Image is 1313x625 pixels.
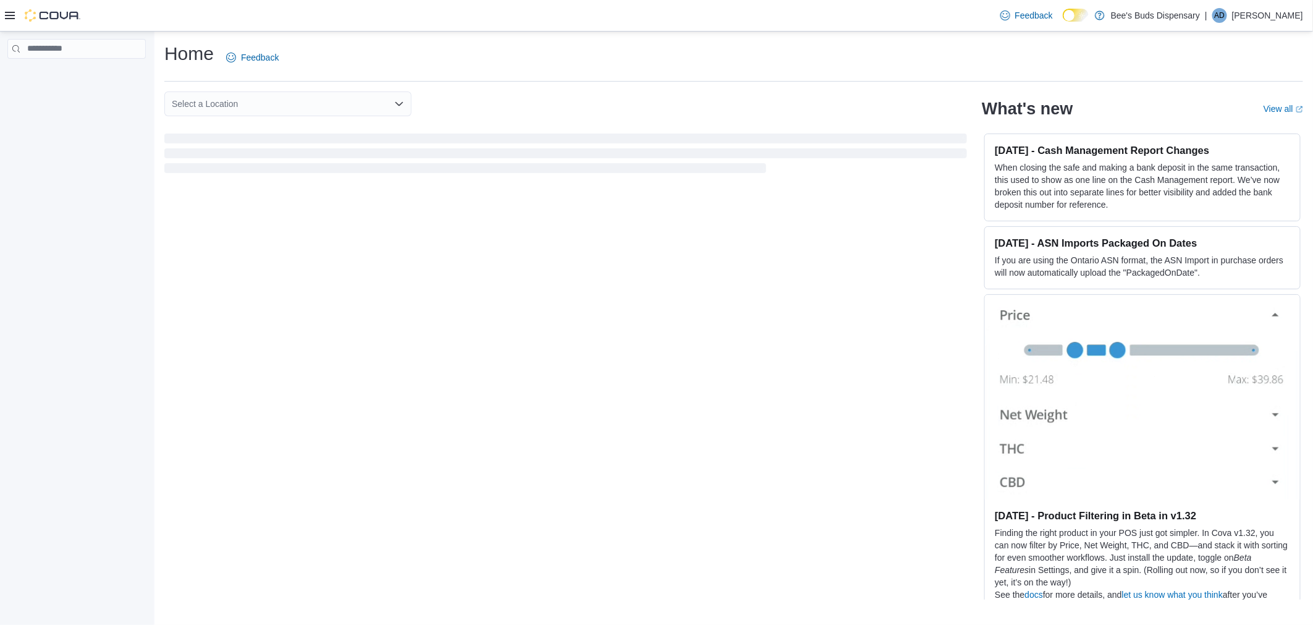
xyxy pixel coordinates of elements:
h3: [DATE] - ASN Imports Packaged On Dates [995,237,1290,249]
h3: [DATE] - Product Filtering in Beta in v1.32 [995,509,1290,522]
p: See the for more details, and after you’ve given it a try. [995,589,1290,613]
em: Beta Features [995,553,1252,575]
div: Alexis Dice [1212,8,1227,23]
p: If you are using the Ontario ASN format, the ASN Import in purchase orders will now automatically... [995,254,1290,279]
svg: External link [1296,106,1303,113]
h2: What's new [982,99,1073,119]
button: Open list of options [394,99,404,109]
p: Bee's Buds Dispensary [1111,8,1200,23]
a: let us know what you think [1122,590,1223,600]
span: Feedback [241,51,279,64]
a: docs [1025,590,1044,600]
a: Feedback [221,45,284,70]
input: Dark Mode [1063,9,1089,22]
h3: [DATE] - Cash Management Report Changes [995,144,1290,156]
span: AD [1215,8,1225,23]
a: View allExternal link [1264,104,1303,114]
p: [PERSON_NAME] [1232,8,1303,23]
h1: Home [164,41,214,66]
img: Cova [25,9,80,22]
p: Finding the right product in your POS just got simpler. In Cova v1.32, you can now filter by Pric... [995,527,1290,589]
span: Feedback [1015,9,1053,22]
p: | [1205,8,1207,23]
span: Loading [164,136,967,176]
p: When closing the safe and making a bank deposit in the same transaction, this used to show as one... [995,161,1290,211]
a: Feedback [995,3,1058,28]
nav: Complex example [7,61,146,91]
